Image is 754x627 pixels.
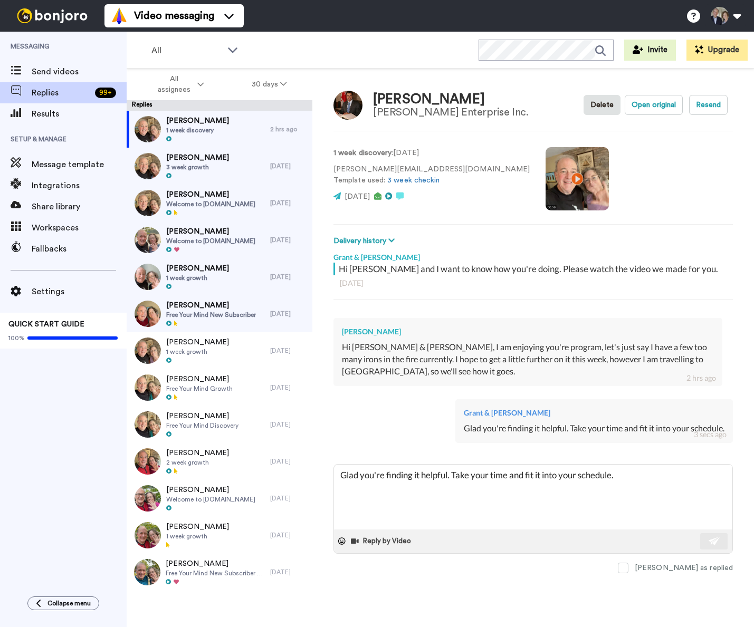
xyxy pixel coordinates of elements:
[270,568,307,576] div: [DATE]
[127,100,312,111] div: Replies
[694,429,727,440] div: 3 secs ago
[342,341,714,378] div: Hi [PERSON_NAME] & [PERSON_NAME], I am enjoying you're program, let's just say I have a few too m...
[166,348,229,356] span: 1 week growth
[166,274,229,282] span: 1 week growth
[111,7,128,24] img: vm-color.svg
[228,75,311,94] button: 30 days
[166,374,233,384] span: [PERSON_NAME]
[350,533,414,549] button: Reply by Video
[270,531,307,539] div: [DATE]
[270,346,307,355] div: [DATE]
[127,221,312,258] a: [PERSON_NAME]Welcome to [DOMAIN_NAME][DATE]
[340,278,727,288] div: [DATE]
[166,226,255,237] span: [PERSON_NAME]
[32,179,127,192] span: Integrations
[135,522,161,548] img: 993fecc0-8ef1-469e-8951-3f29546a9450-thumb.jpg
[166,311,256,319] span: Free Your Mind New Subscriber
[464,408,724,418] div: Grant & [PERSON_NAME]
[270,199,307,207] div: [DATE]
[135,116,161,142] img: 6174f621-8d29-4b73-bbec-c324ee70c6dc-thumb.jpg
[135,227,161,253] img: cbc30ce3-2754-4981-b2fe-469035c81008-thumb.jpg
[333,149,392,157] strong: 1 week discovery
[166,558,265,569] span: [PERSON_NAME]
[270,162,307,170] div: [DATE]
[166,126,229,134] span: 1 week discovery
[166,485,255,495] span: [PERSON_NAME]
[166,532,229,541] span: 1 week growth
[333,148,530,159] p: : [DATE]
[95,88,116,98] div: 99 +
[373,92,528,107] div: [PERSON_NAME]
[464,422,724,435] div: Glad you're finding it helpful. Take your time and fit it into your schedule.
[333,235,398,247] button: Delivery history
[135,411,161,438] img: bb1fe169-3c37-4184-8dc1-c2d535d06e99-thumb.jpg
[270,236,307,244] div: [DATE]
[166,263,229,274] span: [PERSON_NAME]
[584,95,621,115] button: Delete
[135,337,161,364] img: cf80b25c-c0ca-4161-b60c-070dd52ab7de-thumb.jpg
[387,177,440,184] a: 3 week checkin
[345,193,370,200] span: [DATE]
[166,411,238,421] span: [PERSON_NAME]
[135,264,161,290] img: 11acb9e6-415f-4e6b-a9d2-b2776f755deb-thumb.jpg
[32,285,127,298] span: Settings
[152,74,195,95] span: All assignees
[127,517,312,554] a: [PERSON_NAME]1 week growth[DATE]
[127,406,312,443] a: [PERSON_NAME]Free Your Mind Discovery[DATE]
[135,448,161,475] img: bb6a3883-fa3c-440e-aa77-f3ebf58ce9c8-thumb.jpg
[166,495,255,504] span: Welcome to [DOMAIN_NAME]
[32,221,127,234] span: Workspaces
[127,554,312,591] a: [PERSON_NAME]Free Your Mind New Subscriber Growth[DATE]
[127,111,312,148] a: [PERSON_NAME]1 week discovery2 hrs ago
[127,332,312,369] a: [PERSON_NAME]1 week growth[DATE]
[270,494,307,503] div: [DATE]
[135,485,161,512] img: 88542f1b-58ce-406c-8add-5636733e7c54-thumb.jpg
[135,374,161,401] img: 4cbec5c5-8b01-4682-b35a-09f594a1929e-thumb.jpg
[270,273,307,281] div: [DATE]
[166,237,255,245] span: Welcome to [DOMAIN_NAME]
[32,108,127,120] span: Results
[32,86,91,99] span: Replies
[127,480,312,517] a: [PERSON_NAME]Welcome to [DOMAIN_NAME][DATE]
[135,153,161,179] img: 81d58c06-008c-4f70-9c69-52702dd7b192-thumb.jpg
[689,95,728,115] button: Resend
[129,70,228,99] button: All assignees
[127,295,312,332] a: [PERSON_NAME]Free Your Mind New Subscriber[DATE]
[134,8,214,23] span: Video messaging
[47,599,91,607] span: Collapse menu
[373,107,528,118] div: [PERSON_NAME] Enterprise Inc.
[709,537,720,545] img: send-white.svg
[270,310,307,318] div: [DATE]
[166,569,265,577] span: Free Your Mind New Subscriber Growth
[32,65,127,78] span: Send videos
[624,40,676,61] button: Invite
[127,148,312,185] a: [PERSON_NAME]3 week growth[DATE]
[32,158,127,171] span: Message template
[333,164,530,186] p: [PERSON_NAME][EMAIL_ADDRESS][DOMAIN_NAME] Template used:
[135,190,161,216] img: 18beee5e-9ef7-49c6-a3d5-76cd62518bb4-thumb.jpg
[166,200,255,208] span: Welcome to [DOMAIN_NAME]
[135,301,161,327] img: cb74e0b3-9a19-42c1-a171-9ef6f5b96cda-thumb.jpg
[166,337,229,348] span: [PERSON_NAME]
[166,189,255,200] span: [PERSON_NAME]
[166,152,229,163] span: [PERSON_NAME]
[166,522,229,532] span: [PERSON_NAME]
[166,448,229,458] span: [PERSON_NAME]
[686,40,748,61] button: Upgrade
[333,91,362,120] img: Image of Keith Martin
[339,263,730,275] div: Hi [PERSON_NAME] and I want to know how you're doing. Please watch the video we made for you.
[134,559,160,585] img: 7dee9b73-e32c-4ee4-a35a-cd25ffd18f9d-thumb.jpg
[270,383,307,392] div: [DATE]
[270,125,307,133] div: 2 hrs ago
[127,443,312,480] a: [PERSON_NAME]2 week growth[DATE]
[13,8,92,23] img: bj-logo-header-white.svg
[270,457,307,466] div: [DATE]
[127,185,312,221] a: [PERSON_NAME]Welcome to [DOMAIN_NAME][DATE]
[166,115,229,126] span: [PERSON_NAME]
[8,334,25,342] span: 100%
[333,247,733,263] div: Grant & [PERSON_NAME]
[635,563,733,573] div: [PERSON_NAME] as replied
[127,369,312,406] a: [PERSON_NAME]Free Your Mind Growth[DATE]
[32,243,127,255] span: Fallbacks
[625,95,683,115] button: Open original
